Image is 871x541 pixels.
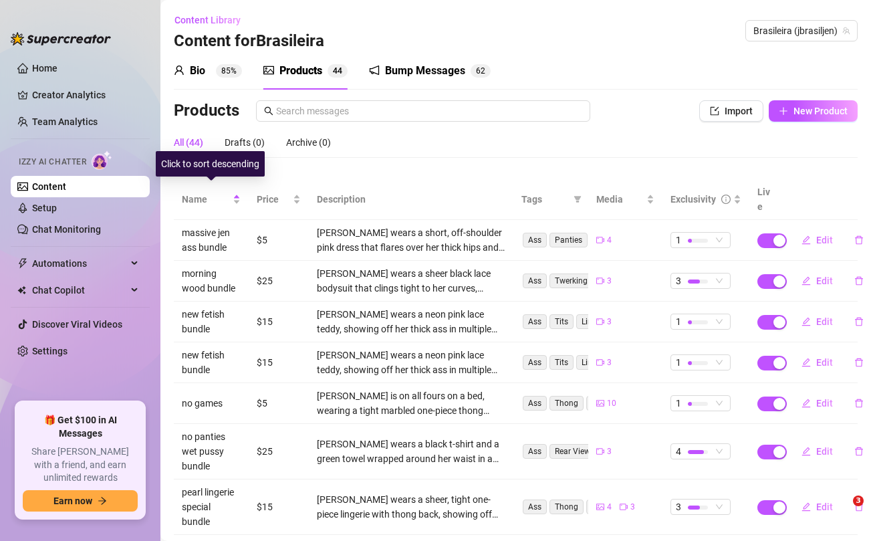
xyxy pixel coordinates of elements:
[328,64,348,78] sup: 44
[32,346,68,356] a: Settings
[586,500,630,514] span: Twerking
[32,224,101,235] a: Chat Monitoring
[523,233,547,247] span: Ass
[676,274,681,288] span: 3
[249,479,309,535] td: $15
[670,192,716,207] div: Exclusivity
[721,195,731,204] span: info-circle
[607,445,612,458] span: 3
[549,355,574,370] span: Tits
[842,27,850,35] span: team
[174,479,249,535] td: pearl lingerie special bundle
[92,150,112,170] img: AI Chatter
[174,383,249,424] td: no games
[11,32,111,45] img: logo-BBDzfeDw.svg
[549,314,574,329] span: Tits
[263,65,274,76] span: picture
[521,192,568,207] span: Tags
[249,220,309,261] td: $5
[174,220,249,261] td: massive jen ass bundle
[549,396,584,411] span: Thong
[53,496,92,506] span: Earn now
[32,203,57,213] a: Setup
[753,21,850,41] span: Brasileira (jbrasiljen)
[23,490,138,512] button: Earn nowarrow-right
[816,276,833,286] span: Edit
[596,503,604,511] span: picture
[23,445,138,485] span: Share [PERSON_NAME] with a friend, and earn unlimited rewards
[854,235,864,245] span: delete
[801,276,811,286] span: edit
[174,424,249,479] td: no panties wet pussy bundle
[174,9,251,31] button: Content Library
[249,383,309,424] td: $5
[801,235,811,245] span: edit
[574,195,582,203] span: filter
[317,307,506,336] div: [PERSON_NAME] wears a neon pink lace teddy, showing off her thick ass in multiple bent-over and t...
[854,276,864,286] span: delete
[481,66,485,76] span: 2
[174,261,249,302] td: morning wood bundle
[854,502,864,512] span: delete
[317,266,506,296] div: [PERSON_NAME] wears a sheer black lace bodysuit that clings tight to her curves, showing off her ...
[779,106,788,116] span: plus
[816,357,833,368] span: Edit
[801,317,811,326] span: edit
[286,135,331,150] div: Archive (0)
[676,355,681,370] span: 1
[816,502,833,512] span: Edit
[249,179,309,220] th: Price
[596,277,604,285] span: video-camera
[549,274,593,288] span: Twerking
[174,135,203,150] div: All (44)
[801,447,811,456] span: edit
[620,503,628,511] span: video-camera
[725,106,753,116] span: Import
[576,314,615,329] span: Lingerie
[816,316,833,327] span: Edit
[826,496,858,528] iframe: Intercom live chat
[793,106,848,116] span: New Product
[854,399,864,408] span: delete
[853,496,864,506] span: 3
[676,444,681,459] span: 4
[676,500,681,514] span: 3
[190,63,205,79] div: Bio
[264,106,273,116] span: search
[19,156,86,169] span: Izzy AI Chatter
[854,447,864,456] span: delete
[816,398,833,409] span: Edit
[32,181,66,192] a: Content
[513,179,588,220] th: Tags
[854,358,864,367] span: delete
[710,106,719,116] span: import
[249,302,309,342] td: $15
[791,441,844,462] button: Edit
[523,396,547,411] span: Ass
[676,233,681,247] span: 1
[471,64,491,78] sup: 62
[596,318,604,326] span: video-camera
[549,500,584,514] span: Thong
[607,397,616,410] span: 10
[523,274,547,288] span: Ass
[586,396,612,411] span: Feet
[801,399,811,408] span: edit
[317,225,506,255] div: [PERSON_NAME] wears a short, off-shoulder pink dress that flares over her thick hips and ass. She...
[174,179,249,220] th: Name
[174,342,249,383] td: new fetish bundle
[225,135,265,150] div: Drafts (0)
[249,342,309,383] td: $15
[676,396,681,411] span: 1
[596,192,644,207] span: Media
[769,100,858,122] button: New Product
[98,496,107,506] span: arrow-right
[607,316,612,328] span: 3
[791,352,844,373] button: Edit
[32,116,98,127] a: Team Analytics
[32,84,139,106] a: Creator Analytics
[588,179,663,220] th: Media
[607,234,612,247] span: 4
[749,179,783,220] th: Live
[854,317,864,326] span: delete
